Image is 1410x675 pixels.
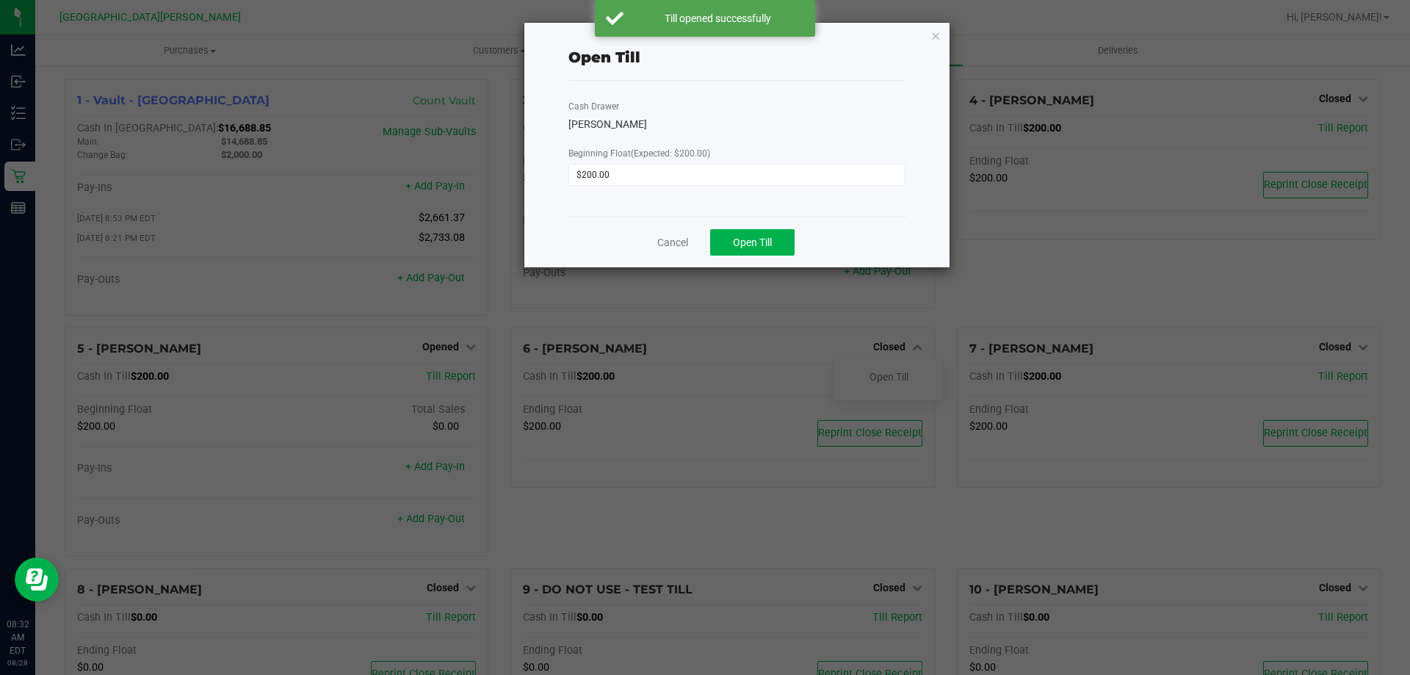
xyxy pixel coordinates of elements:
[632,11,804,26] div: Till opened successfully
[657,235,688,250] a: Cancel
[733,237,772,248] span: Open Till
[15,557,59,602] iframe: Resource center
[710,229,795,256] button: Open Till
[568,46,640,68] div: Open Till
[568,117,905,132] div: [PERSON_NAME]
[568,148,710,159] span: Beginning Float
[631,148,710,159] span: (Expected: $200.00)
[568,100,619,113] label: Cash Drawer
